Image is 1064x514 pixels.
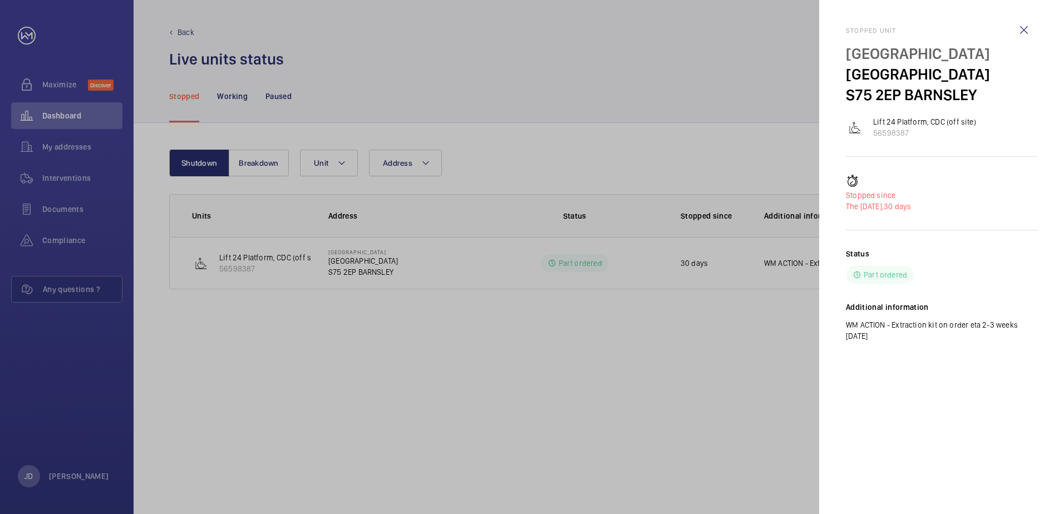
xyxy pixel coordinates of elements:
[846,85,1037,105] p: S75 2EP BARNSLEY
[864,269,907,280] p: Part ordered
[873,116,976,127] p: Lift 24 Platform, CDC (off site)
[846,27,1037,34] h2: Stopped unit
[873,127,976,139] p: 56598387
[846,202,884,211] span: The [DATE],
[846,302,1037,313] h2: Additional information
[846,319,1037,342] p: WM ACTION - Extraction kit on order eta 2-3 weeks [DATE]
[846,64,1037,85] p: [GEOGRAPHIC_DATA]
[846,43,1037,64] p: [GEOGRAPHIC_DATA]
[846,190,1037,201] p: Stopped since
[846,248,869,259] h2: Status
[846,201,1037,212] p: 30 days
[849,121,862,134] img: platform_lift.svg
